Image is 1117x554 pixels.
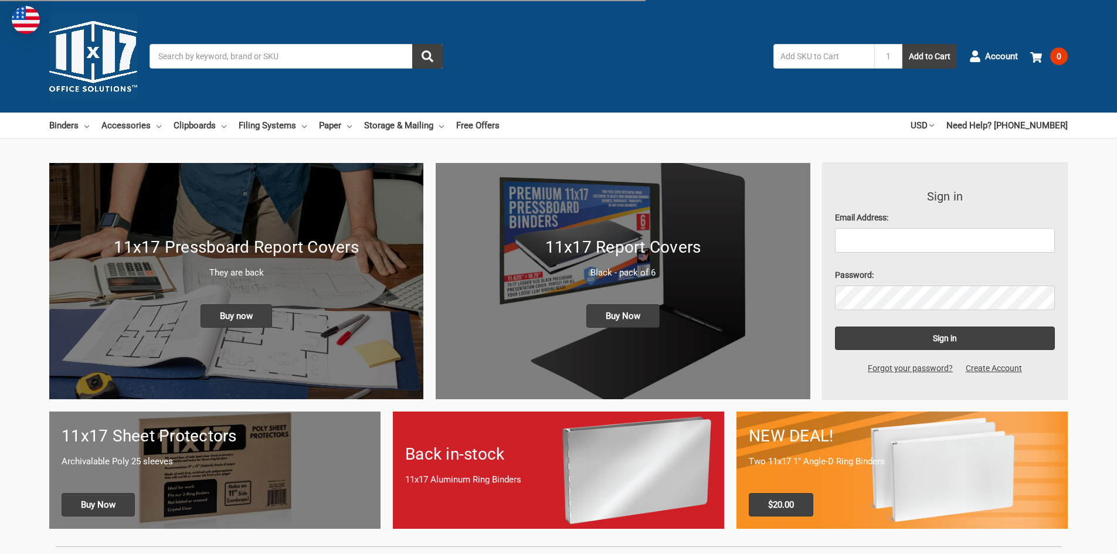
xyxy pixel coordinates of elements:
span: Buy Now [62,493,135,516]
p: Archivalable Poly 25 sleeves [62,455,368,468]
input: Add SKU to Cart [773,44,874,69]
a: Accessories [101,113,161,138]
a: 0 [1030,41,1068,72]
p: Two 11x17 1" Angle-D Ring Binders [749,455,1055,468]
a: Free Offers [456,113,500,138]
span: Buy now [201,304,272,328]
a: USD [911,113,934,138]
p: They are back [62,266,411,280]
a: 11x17 Binder 2-pack only $20.00 NEW DEAL! Two 11x17 1" Angle-D Ring Binders $20.00 [736,412,1068,528]
a: Forgot your password? [861,362,959,375]
a: Back in-stock 11x17 Aluminum Ring Binders [393,412,724,528]
img: duty and tax information for United States [12,6,40,34]
span: Buy Now [586,304,660,328]
h1: 11x17 Pressboard Report Covers [62,235,411,260]
input: Sign in [835,327,1055,350]
a: New 11x17 Pressboard Binders 11x17 Pressboard Report Covers They are back Buy now [49,163,423,399]
img: 11x17 Report Covers [436,163,810,399]
h1: Back in-stock [405,442,712,467]
span: 0 [1050,47,1068,65]
h1: NEW DEAL! [749,424,1055,448]
a: 11x17 Report Covers 11x17 Report Covers Black - pack of 6 Buy Now [436,163,810,399]
h3: Sign in [835,188,1055,205]
h1: 11x17 Sheet Protectors [62,424,368,448]
img: 11x17.com [49,12,137,100]
span: Account [985,50,1018,63]
a: Storage & Mailing [364,113,444,138]
a: Binders [49,113,89,138]
a: Filing Systems [239,113,307,138]
label: Password: [835,269,1055,281]
img: New 11x17 Pressboard Binders [49,163,423,399]
p: Black - pack of 6 [448,266,797,280]
button: Add to Cart [902,44,957,69]
h1: 11x17 Report Covers [448,235,797,260]
input: Search by keyword, brand or SKU [150,44,443,69]
p: 11x17 Aluminum Ring Binders [405,473,712,487]
label: Email Address: [835,212,1055,224]
a: 11x17 sheet protectors 11x17 Sheet Protectors Archivalable Poly 25 sleeves Buy Now [49,412,381,528]
a: Need Help? [PHONE_NUMBER] [946,113,1068,138]
span: $20.00 [749,493,813,516]
a: Create Account [959,362,1028,375]
a: Paper [319,113,352,138]
a: Clipboards [174,113,226,138]
a: Account [969,41,1018,72]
